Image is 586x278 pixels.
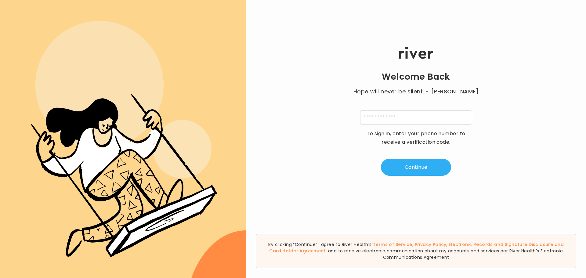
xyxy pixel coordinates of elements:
[347,87,485,96] p: Hope will never be silent.
[382,71,450,82] h1: Welcome Back
[269,241,564,254] span: , , and
[415,241,447,247] a: Privacy Policy
[256,234,576,268] div: By clicking “Continue” I agree to River Health’s
[326,248,563,260] span: , and to receive electronic communication about my accounts and services per River Health’s Elect...
[373,241,412,247] a: Terms of Service
[363,129,469,146] p: To sign in, enter your phone number to receive a verification code.
[381,159,451,176] button: Continue
[449,241,553,247] a: Electronic Records and Signature Disclosure
[425,87,479,96] span: - [PERSON_NAME]
[269,248,326,254] a: Card Holder Agreement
